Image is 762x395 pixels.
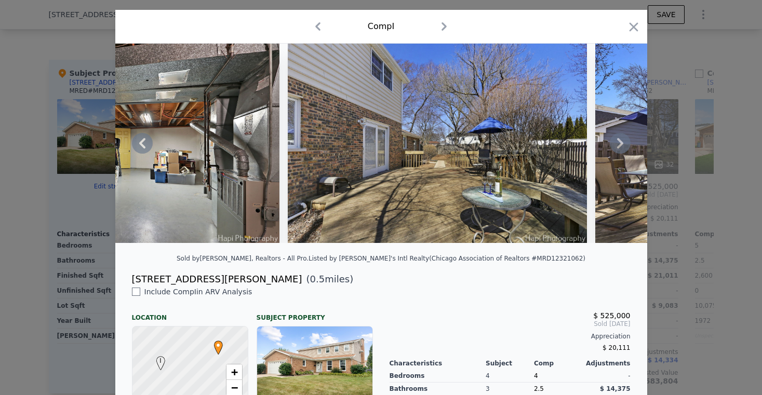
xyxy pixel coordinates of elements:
div: Bedrooms [390,370,486,383]
div: Comp I [368,20,394,33]
div: I [154,356,160,362]
span: $ 20,111 [603,344,630,351]
a: Zoom in [226,364,242,380]
span: ( miles) [302,272,354,287]
span: − [231,381,237,394]
div: Adjustments [582,359,631,367]
div: Characteristics [390,359,486,367]
img: Property Img [288,44,587,243]
div: 4 [486,370,534,383]
span: $ 525,000 [593,311,630,320]
div: [STREET_ADDRESS][PERSON_NAME] [132,272,302,287]
span: Include Comp I in ARV Analysis [140,288,257,296]
div: Subject [486,359,534,367]
span: I [154,356,168,365]
div: - [582,370,631,383]
div: Subject Property [257,305,373,322]
span: 0.5 [310,274,325,284]
div: Location [132,305,248,322]
span: $ 14,375 [600,385,631,392]
span: Sold [DATE] [390,320,631,328]
span: 4 [534,372,538,379]
div: Comp [534,359,582,367]
div: • [211,340,218,347]
div: Appreciation [390,332,631,340]
span: • [211,337,225,353]
div: Listed by [PERSON_NAME]'s Intl Realty (Chicago Association of Realtors #MRD12321062) [309,255,585,262]
div: Sold by [PERSON_NAME], Realtors - All Pro . [177,255,309,262]
span: + [231,365,237,378]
